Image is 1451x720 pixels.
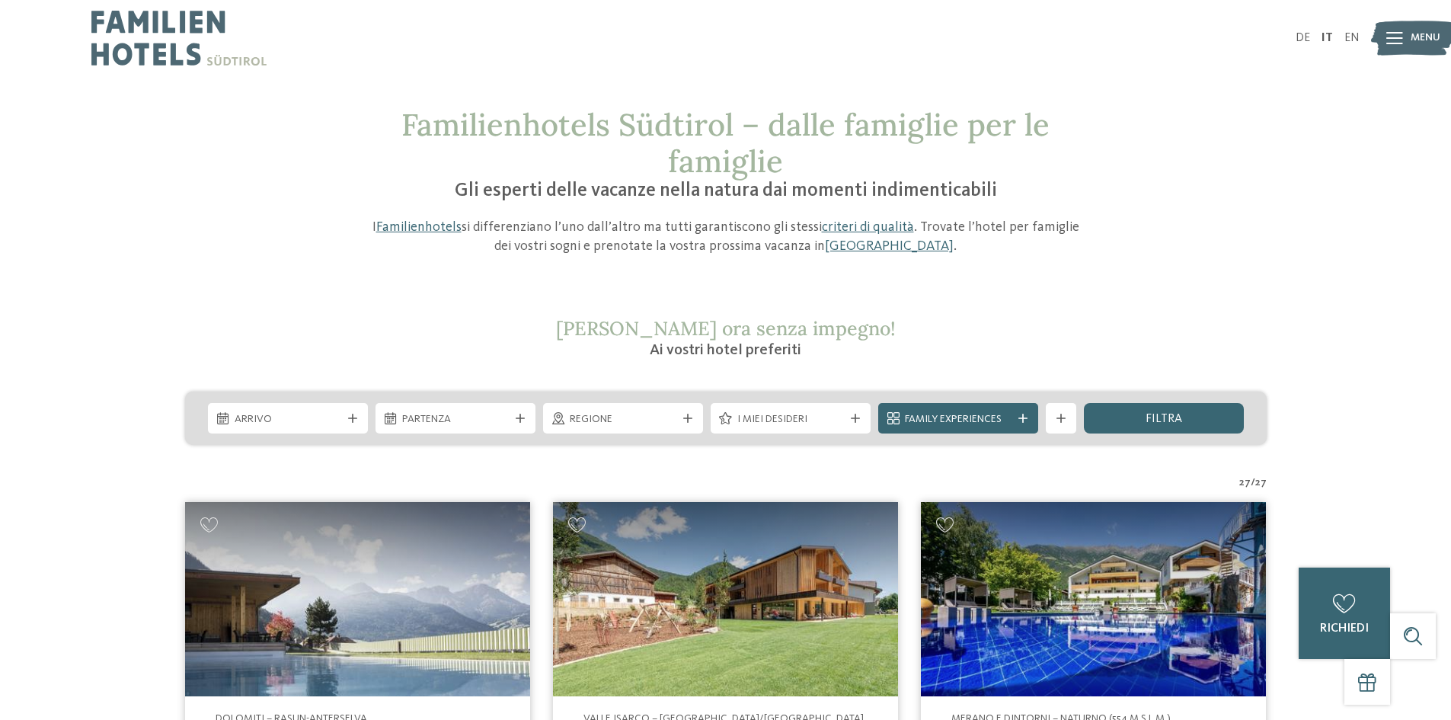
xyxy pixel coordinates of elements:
[905,412,1012,427] span: Family Experiences
[921,502,1266,696] img: Familien Wellness Residence Tyrol ****
[402,412,509,427] span: Partenza
[1296,32,1310,44] a: DE
[1344,32,1360,44] a: EN
[1411,30,1440,46] span: Menu
[376,220,462,234] a: Familienhotels
[1299,568,1390,659] a: richiedi
[1255,475,1267,491] span: 27
[556,316,896,341] span: [PERSON_NAME] ora senza impegno!
[570,412,676,427] span: Regione
[364,218,1088,256] p: I si differenziano l’uno dall’altro ma tutti garantiscono gli stessi . Trovate l’hotel per famigl...
[825,239,954,253] a: [GEOGRAPHIC_DATA]
[455,181,997,200] span: Gli esperti delle vacanze nella natura dai momenti indimenticabili
[1322,32,1333,44] a: IT
[401,105,1050,181] span: Familienhotels Südtirol – dalle famiglie per le famiglie
[822,220,914,234] a: criteri di qualità
[1251,475,1255,491] span: /
[1239,475,1251,491] span: 27
[650,343,801,358] span: Ai vostri hotel preferiti
[553,502,898,696] img: Cercate un hotel per famiglie? Qui troverete solo i migliori!
[235,412,341,427] span: Arrivo
[185,502,530,696] img: Cercate un hotel per famiglie? Qui troverete solo i migliori!
[1146,413,1182,425] span: filtra
[1320,622,1369,635] span: richiedi
[737,412,844,427] span: I miei desideri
